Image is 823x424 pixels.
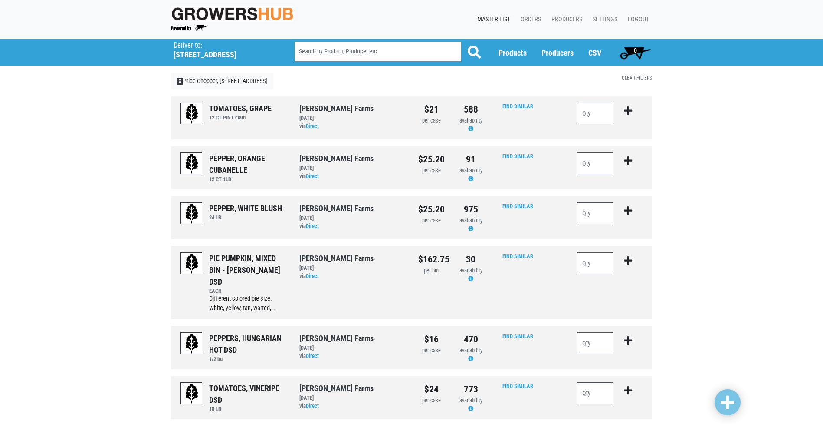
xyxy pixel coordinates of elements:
input: Qty [577,202,614,224]
div: via [299,402,405,411]
div: per bin [418,267,445,275]
div: per case [418,167,445,175]
a: Direct [306,173,319,179]
div: [DATE] [299,214,405,222]
a: Orders [514,11,544,28]
a: Direct [306,223,319,229]
div: 773 [458,382,484,396]
a: [PERSON_NAME] Farms [299,254,374,263]
a: 0 [616,44,655,61]
input: Qty [577,252,614,274]
div: 91 [458,152,484,166]
span: availability [459,267,482,274]
div: PEPPER, ORANGE CUBANELLE [209,152,286,176]
a: XPrice Chopper, [STREET_ADDRESS] [171,73,274,89]
div: TOMATOES, VINERIPE DSD [209,382,286,406]
div: 30 [458,252,484,266]
div: $21 [418,103,445,116]
div: per case [418,397,445,405]
div: TOMATOES, GRAPE [209,103,272,114]
div: $25.20 [418,202,445,216]
h6: EACH [209,288,286,294]
img: original-fc7597fdc6adbb9d0e2ae620e786d1a2.jpg [171,6,294,22]
span: Price Chopper, Erie Boulevard, #172 (2515 Erie Blvd E, Syracuse, NY 13224, USA) [174,39,279,60]
div: [DATE] [299,394,405,402]
input: Qty [577,152,614,174]
div: Different colored pie size. White, yellow, tan, warted, [209,294,286,313]
div: via [299,123,405,131]
span: X [177,78,184,85]
h6: 12 CT 1LB [209,176,286,182]
span: availability [459,397,482,404]
div: 470 [458,332,484,346]
span: 0 [634,47,637,54]
img: placeholder-variety-43d6402dacf2d531de610a020419775a.svg [181,103,203,125]
div: PEPPER, WHITE BLUSH [209,202,282,214]
div: per case [418,347,445,355]
div: via [299,172,405,181]
a: Direct [306,273,319,279]
img: placeholder-variety-43d6402dacf2d531de610a020419775a.svg [181,333,203,354]
a: Find Similar [502,203,533,209]
img: placeholder-variety-43d6402dacf2d531de610a020419775a.svg [181,203,203,225]
div: per case [418,117,445,125]
a: [PERSON_NAME] Farms [299,384,374,393]
p: Deliver to: [174,41,272,50]
div: 975 [458,202,484,216]
a: [PERSON_NAME] Farms [299,154,374,163]
div: $16 [418,332,445,346]
a: [PERSON_NAME] Farms [299,204,374,213]
a: Direct [306,403,319,409]
a: Producers [544,11,586,28]
input: Qty [577,382,614,404]
a: Logout [621,11,652,28]
div: per case [418,217,445,225]
h6: 12 CT PINT clam [209,114,272,121]
div: PEPPERS, HUNGARIAN HOT DSD [209,332,286,356]
div: [DATE] [299,344,405,352]
a: Clear Filters [622,75,652,81]
a: Direct [306,353,319,359]
a: Find Similar [502,103,533,109]
span: … [271,305,275,312]
span: availability [459,347,482,354]
a: Producers [541,48,574,57]
a: Find Similar [502,253,533,259]
span: availability [459,167,482,174]
span: availability [459,117,482,124]
a: Find Similar [502,333,533,339]
a: Settings [586,11,621,28]
div: PIE PUMPKIN, MIXED BIN - [PERSON_NAME] DSD [209,252,286,288]
h5: [STREET_ADDRESS] [174,50,272,60]
div: $162.75 [418,252,445,266]
a: [PERSON_NAME] Farms [299,334,374,343]
div: 588 [458,103,484,116]
img: placeholder-variety-43d6402dacf2d531de610a020419775a.svg [181,253,203,275]
div: via [299,272,405,281]
h6: 1/2 bu [209,356,286,362]
img: placeholder-variety-43d6402dacf2d531de610a020419775a.svg [181,153,203,175]
a: [PERSON_NAME] Farms [299,104,374,113]
div: via [299,352,405,361]
a: Master List [470,11,514,28]
div: [DATE] [299,164,405,172]
input: Search by Product, Producer etc. [295,42,461,61]
a: Products [498,48,527,57]
div: [DATE] [299,264,405,272]
h6: 24 LB [209,214,282,221]
input: Qty [577,103,614,124]
span: availability [459,217,482,224]
a: Find Similar [502,383,533,389]
a: Direct [306,123,319,129]
div: $24 [418,382,445,396]
div: via [299,222,405,231]
div: $25.20 [418,152,445,166]
input: Qty [577,332,614,354]
img: placeholder-variety-43d6402dacf2d531de610a020419775a.svg [181,383,203,404]
a: Find Similar [502,153,533,159]
h6: 18 LB [209,406,286,412]
img: Powered by Big Wheelbarrow [171,25,207,31]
